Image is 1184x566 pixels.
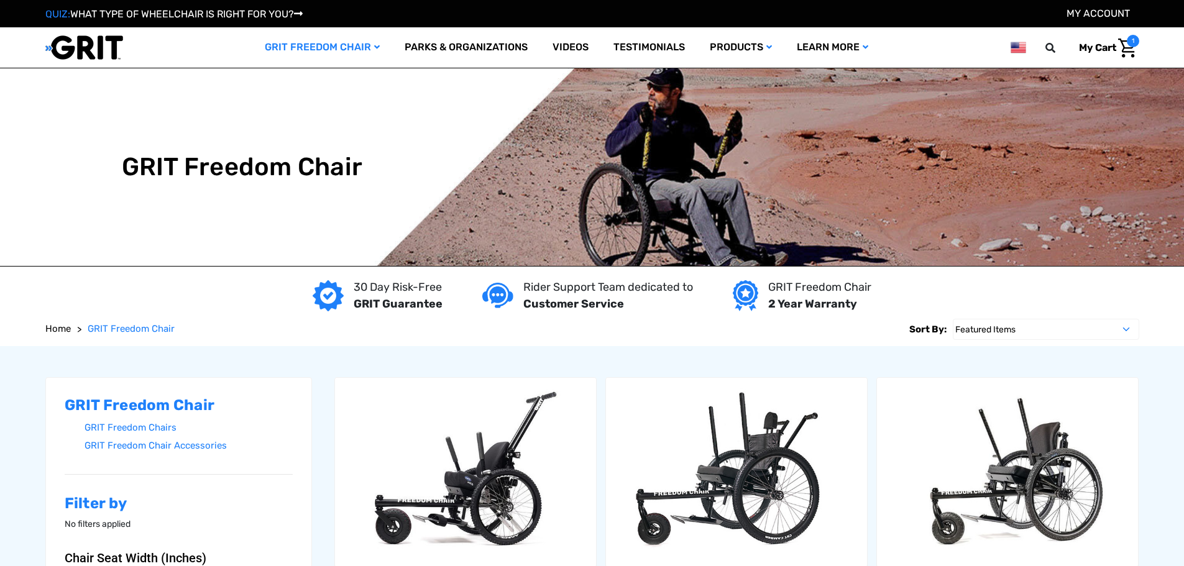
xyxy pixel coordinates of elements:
h2: GRIT Freedom Chair [65,396,293,414]
a: Testimonials [601,27,697,68]
img: GRIT Freedom Chair: Spartan [606,385,867,559]
img: GRIT Junior: GRIT Freedom Chair all terrain wheelchair engineered specifically for kids [335,385,596,559]
a: Home [45,322,71,336]
a: GRIT Freedom Chair Accessories [85,437,293,455]
a: QUIZ:WHAT TYPE OF WHEELCHAIR IS RIGHT FOR YOU? [45,8,303,20]
img: Cart [1118,39,1136,58]
img: GRIT Guarantee [313,280,344,311]
a: Account [1067,7,1130,19]
a: GRIT Freedom Chair [88,322,175,336]
a: Parks & Organizations [392,27,540,68]
span: Home [45,323,71,334]
a: GRIT Freedom Chair [252,27,392,68]
input: Search [1051,35,1070,61]
span: QUIZ: [45,8,70,20]
span: 1 [1127,35,1139,47]
h2: Filter by [65,495,293,513]
label: Sort By: [909,319,947,340]
p: Rider Support Team dedicated to [523,279,693,296]
img: GRIT All-Terrain Wheelchair and Mobility Equipment [45,35,123,60]
span: My Cart [1079,42,1116,53]
p: No filters applied [65,518,293,531]
img: GRIT Freedom Chair Pro: the Pro model shown including contoured Invacare Matrx seatback, Spinergy... [877,385,1138,559]
a: GRIT Freedom Chairs [85,419,293,437]
span: GRIT Freedom Chair [88,323,175,334]
button: Chair Seat Width (Inches) [65,550,293,565]
a: Cart with 1 items [1070,35,1139,61]
p: GRIT Freedom Chair [768,279,871,296]
a: Learn More [784,27,881,68]
span: Chair Seat Width (Inches) [65,550,206,565]
img: Year warranty [733,280,758,311]
strong: Customer Service [523,297,624,311]
p: 30 Day Risk-Free [354,279,443,296]
strong: 2 Year Warranty [768,297,857,311]
h1: GRIT Freedom Chair [122,152,363,182]
a: Videos [540,27,601,68]
a: Products [697,27,784,68]
img: Customer service [482,283,513,308]
strong: GRIT Guarantee [354,297,443,311]
img: us.png [1011,40,1026,55]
